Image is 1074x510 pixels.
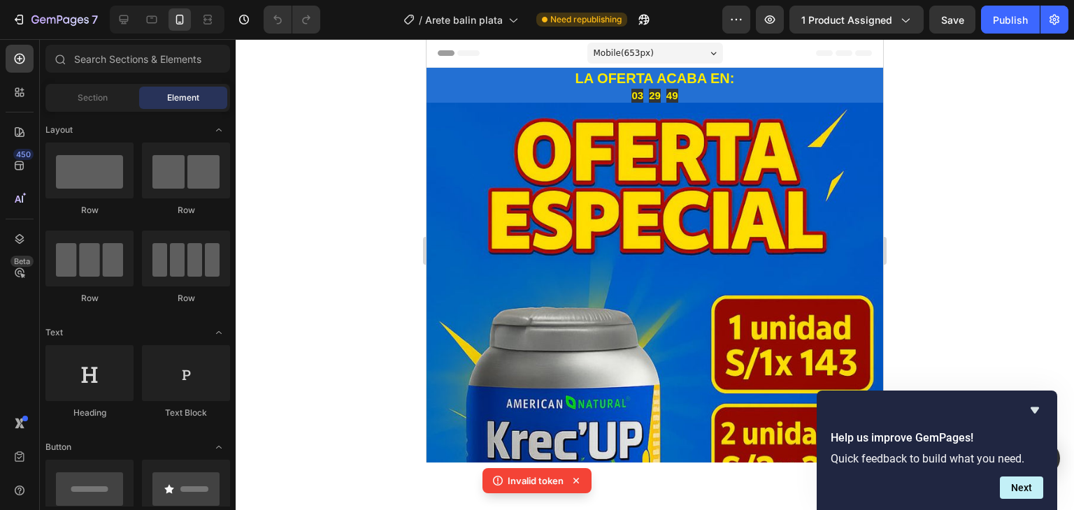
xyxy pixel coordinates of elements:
span: / [419,13,422,27]
span: Section [78,92,108,104]
button: Publish [981,6,1040,34]
span: Layout [45,124,73,136]
div: Undo/Redo [264,6,320,34]
span: Button [45,441,71,453]
button: Save [929,6,975,34]
p: Quick feedback to build what you need. [831,452,1043,465]
div: 450 [13,149,34,160]
div: Help us improve GemPages! [831,402,1043,499]
div: Row [45,292,134,305]
span: Text [45,326,63,339]
span: Save [941,14,964,26]
button: Next question [1000,476,1043,499]
span: Toggle open [208,436,230,458]
div: Beta [10,256,34,267]
button: 7 [6,6,104,34]
span: Toggle open [208,321,230,344]
span: Arete balin plata [425,13,503,27]
span: Element [167,92,199,104]
input: Search Sections & Elements [45,45,230,73]
h2: Help us improve GemPages! [831,430,1043,446]
div: Row [45,204,134,217]
div: Row [142,292,230,305]
div: Text Block [142,407,230,419]
p: Invalid token [508,474,564,488]
div: Row [142,204,230,217]
span: 1 product assigned [801,13,892,27]
p: 7 [92,11,98,28]
button: 1 product assigned [789,6,924,34]
button: Hide survey [1026,402,1043,418]
span: Toggle open [208,119,230,141]
div: Heading [45,407,134,419]
iframe: Design area [427,39,883,462]
div: Publish [993,13,1028,27]
span: Need republishing [550,13,622,26]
